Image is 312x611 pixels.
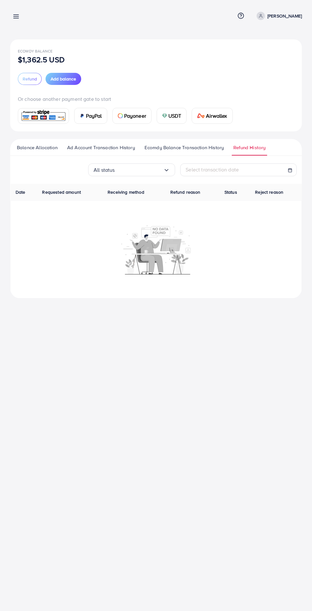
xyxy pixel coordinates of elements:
img: card [80,113,85,118]
img: card [20,109,67,123]
input: Search for option [115,165,164,175]
p: [PERSON_NAME] [267,12,302,20]
a: cardPayPal [74,108,107,124]
span: Payoneer [124,112,146,120]
span: USDT [168,112,181,120]
p: Or choose another payment gate to start [18,95,294,103]
span: Ecomdy Balance Transaction History [145,144,224,151]
span: Select transaction date [186,166,239,173]
img: card [162,113,167,118]
span: Requested amount [42,189,81,195]
div: Search for option [88,163,175,176]
span: Refund [23,76,37,82]
p: $1,362.5 USD [18,56,65,63]
img: card [118,113,123,118]
span: Airwallex [206,112,227,120]
a: cardPayoneer [112,108,152,124]
span: Status [224,189,237,195]
span: Reject reason [255,189,283,195]
span: Date [16,189,25,195]
span: PayPal [86,112,102,120]
img: No account [121,225,191,274]
span: Add balance [51,76,76,82]
button: Refund [18,73,42,85]
a: card [18,108,69,124]
button: Add balance [46,73,81,85]
span: All status [94,165,115,175]
a: cardUSDT [157,108,187,124]
span: Refund reason [170,189,201,195]
a: [PERSON_NAME] [254,12,302,20]
span: Ad Account Transaction History [67,144,135,151]
span: Refund History [233,144,266,151]
span: Ecomdy Balance [18,48,53,54]
span: Receiving method [108,189,144,195]
a: cardAirwallex [192,108,232,124]
iframe: Chat [285,582,307,606]
span: Balance Allocation [17,144,58,151]
img: card [197,113,205,118]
